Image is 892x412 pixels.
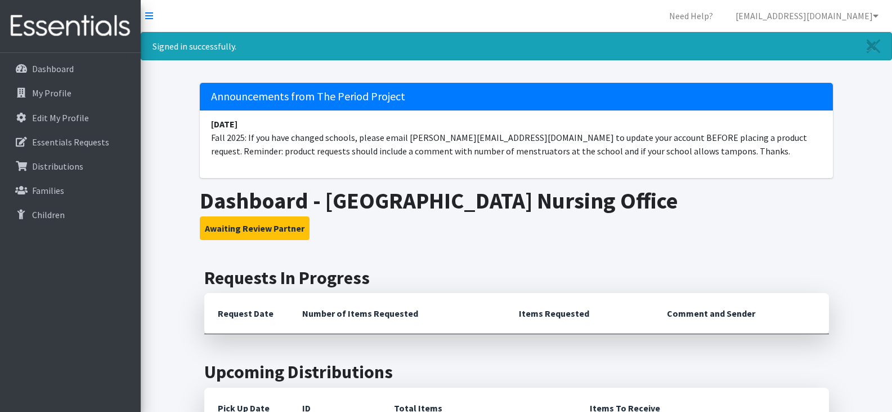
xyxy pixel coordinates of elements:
[200,216,310,240] button: Awaiting Review Partner
[32,161,83,172] p: Distributions
[5,203,136,226] a: Children
[204,267,829,289] h2: Requests In Progress
[5,179,136,202] a: Families
[505,293,653,334] th: Items Requested
[200,110,833,165] li: Fall 2025: If you have changed schools, please email [PERSON_NAME][EMAIL_ADDRESS][DOMAIN_NAME] to...
[204,361,829,383] h2: Upcoming Distributions
[855,33,891,60] a: Close
[32,136,109,148] p: Essentials Requests
[141,32,892,60] div: Signed in successfully.
[200,83,833,110] h5: Announcements from The Period Project
[660,5,722,27] a: Need Help?
[32,185,64,196] p: Families
[5,7,136,45] img: HumanEssentials
[32,209,65,220] p: Children
[200,187,833,214] h1: Dashboard - [GEOGRAPHIC_DATA] Nursing Office
[5,57,136,80] a: Dashboard
[5,82,136,104] a: My Profile
[5,155,136,178] a: Distributions
[653,293,828,334] th: Comment and Sender
[32,112,89,123] p: Edit My Profile
[32,63,74,74] p: Dashboard
[32,87,71,99] p: My Profile
[727,5,887,27] a: [EMAIL_ADDRESS][DOMAIN_NAME]
[204,293,289,334] th: Request Date
[5,131,136,153] a: Essentials Requests
[5,107,136,129] a: Edit My Profile
[211,118,237,130] strong: [DATE]
[289,293,506,334] th: Number of Items Requested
